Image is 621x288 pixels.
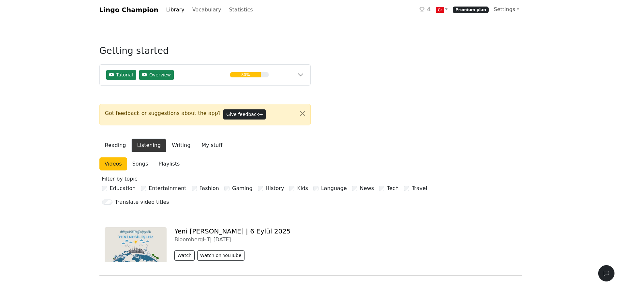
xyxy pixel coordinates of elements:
a: Songs [127,157,154,170]
a: Yeni [PERSON_NAME] | 6 Eylül 2025 [174,227,291,235]
span: Overview [149,72,171,78]
button: Reading [99,138,132,152]
label: Gaming [232,184,253,192]
label: Tech [387,184,399,192]
span: 4 [427,6,431,13]
span: [DATE] [213,236,231,243]
a: Videos [99,157,127,170]
button: Give feedback→ [223,109,266,120]
span: Tutorial [116,72,133,78]
label: History [266,184,284,192]
a: Playlists [153,157,185,170]
label: Entertainment [149,184,186,192]
img: hqdefault.jpg [105,227,167,262]
button: Watch on YouTube [197,250,244,261]
a: Watch on YouTube [197,251,247,257]
label: News [360,184,374,192]
div: 80% [230,72,261,77]
button: Overview [139,70,174,80]
div: Translate video titles [115,198,169,206]
h3: Getting started [99,45,311,62]
button: Writing [166,138,196,152]
span: Premium plan [453,7,489,13]
button: TutorialOverview80% [100,65,310,85]
button: Close alert [295,104,310,122]
img: tr.svg [436,6,444,14]
button: Tutorial [106,70,136,80]
button: My stuff [196,138,228,152]
a: 4 [417,3,433,16]
a: Premium plan [450,3,491,16]
a: Library [164,3,187,16]
button: Listening [131,138,166,152]
a: Settings [491,3,522,16]
span: Got feedback or suggestions about the app? [105,109,221,117]
div: BloombergHT | [174,236,516,243]
a: Statistics [226,3,255,16]
button: Watch [174,250,195,261]
h6: Filter by topic [102,176,519,182]
label: Education [110,184,136,192]
label: Kids [297,184,308,192]
a: Vocabulary [190,3,224,16]
label: Fashion [200,184,219,192]
label: Language [321,184,347,192]
a: Lingo Champion [99,3,158,16]
label: Travel [412,184,427,192]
